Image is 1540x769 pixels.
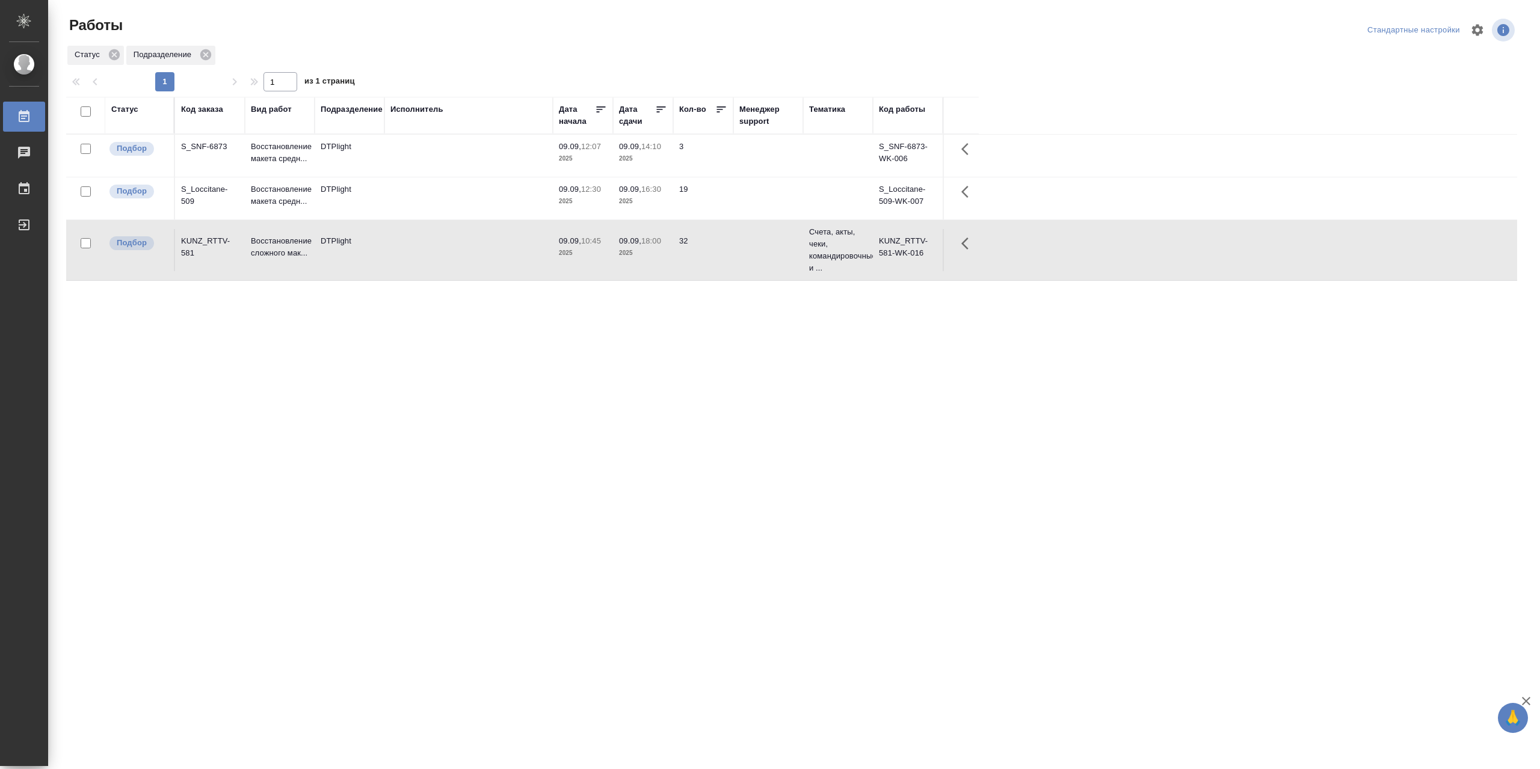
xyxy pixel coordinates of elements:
[954,135,983,164] button: Здесь прячутся важные кнопки
[559,236,581,245] p: 09.09,
[559,185,581,194] p: 09.09,
[1492,19,1517,41] span: Посмотреть информацию
[1364,21,1463,40] div: split button
[181,235,239,259] div: KUNZ_RTTV-581
[809,226,867,274] p: Счета, акты, чеки, командировочные и ...
[879,103,925,115] div: Код работы
[315,135,384,177] td: DTPlight
[559,103,595,127] div: Дата начала
[954,229,983,258] button: Здесь прячутся важные кнопки
[181,103,223,115] div: Код заказа
[873,135,943,177] td: S_SNF-6873-WK-006
[559,153,607,165] p: 2025
[134,49,196,61] p: Подразделение
[673,229,733,271] td: 32
[67,46,124,65] div: Статус
[619,195,667,207] p: 2025
[126,46,215,65] div: Подразделение
[619,103,655,127] div: Дата сдачи
[673,135,733,177] td: 3
[673,177,733,219] td: 19
[581,185,601,194] p: 12:30
[108,141,168,157] div: Можно подбирать исполнителей
[873,177,943,219] td: S_Loccitane-509-WK-007
[111,103,138,115] div: Статус
[619,236,641,245] p: 09.09,
[559,142,581,151] p: 09.09,
[619,185,641,194] p: 09.09,
[75,49,104,61] p: Статус
[181,183,239,207] div: S_Loccitane-509
[581,142,601,151] p: 12:07
[315,177,384,219] td: DTPlight
[581,236,601,245] p: 10:45
[321,103,383,115] div: Подразделение
[315,229,384,271] td: DTPlight
[641,185,661,194] p: 16:30
[873,229,943,271] td: KUNZ_RTTV-581-WK-016
[117,142,147,155] p: Подбор
[641,142,661,151] p: 14:10
[251,141,309,165] p: Восстановление макета средн...
[117,185,147,197] p: Подбор
[739,103,797,127] div: Менеджер support
[251,235,309,259] p: Восстановление сложного мак...
[619,247,667,259] p: 2025
[390,103,443,115] div: Исполнитель
[304,74,355,91] span: из 1 страниц
[66,16,123,35] span: Работы
[181,141,239,153] div: S_SNF-6873
[809,103,845,115] div: Тематика
[108,183,168,200] div: Можно подбирать исполнителей
[619,142,641,151] p: 09.09,
[108,235,168,251] div: Можно подбирать исполнителей
[1463,16,1492,44] span: Настроить таблицу
[117,237,147,249] p: Подбор
[559,247,607,259] p: 2025
[619,153,667,165] p: 2025
[954,177,983,206] button: Здесь прячутся важные кнопки
[251,183,309,207] p: Восстановление макета средн...
[641,236,661,245] p: 18:00
[251,103,292,115] div: Вид работ
[559,195,607,207] p: 2025
[679,103,706,115] div: Кол-во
